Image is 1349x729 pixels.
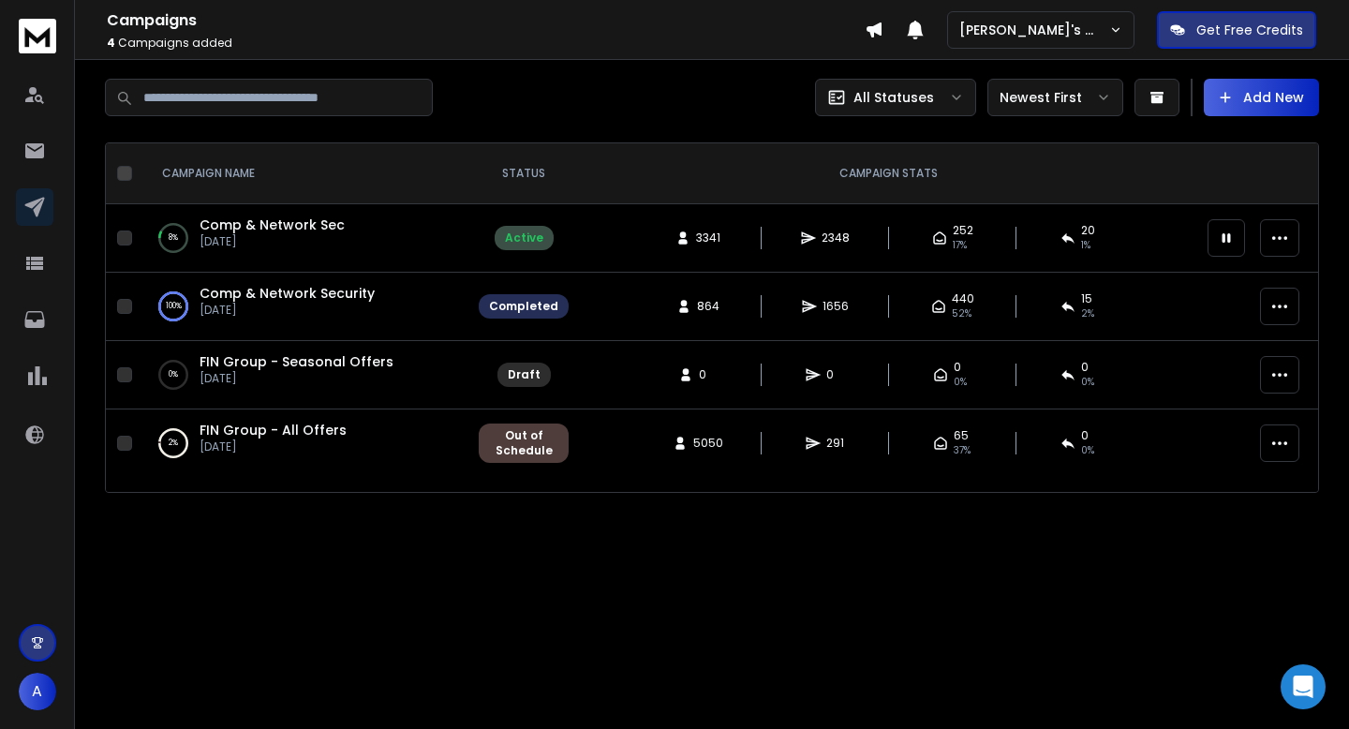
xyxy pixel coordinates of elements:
[1081,291,1092,306] span: 15
[166,297,182,316] p: 100 %
[107,35,115,51] span: 4
[1081,375,1094,390] span: 0%
[959,21,1109,39] p: [PERSON_NAME]'s Workspace
[19,673,56,710] button: A
[169,365,178,384] p: 0 %
[952,291,974,306] span: 440
[954,443,971,458] span: 37 %
[822,231,850,245] span: 2348
[853,88,934,107] p: All Statuses
[140,273,467,341] td: 100%Comp & Network Security[DATE]
[200,439,347,454] p: [DATE]
[952,306,971,321] span: 52 %
[19,19,56,53] img: logo
[467,143,580,204] th: STATUS
[696,231,720,245] span: 3341
[953,223,973,238] span: 252
[200,284,375,303] a: Comp & Network Security
[107,9,865,32] h1: Campaigns
[823,299,849,314] span: 1656
[505,231,543,245] div: Active
[200,303,375,318] p: [DATE]
[200,352,393,371] a: FIN Group - Seasonal Offers
[140,409,467,478] td: 2%FIN Group - All Offers[DATE]
[200,234,345,249] p: [DATE]
[987,79,1123,116] button: Newest First
[693,436,723,451] span: 5050
[107,36,865,51] p: Campaigns added
[826,367,845,382] span: 0
[1081,360,1089,375] span: 0
[954,428,969,443] span: 65
[200,216,345,234] a: Comp & Network Sec
[169,229,178,247] p: 8 %
[169,434,178,453] p: 2 %
[140,341,467,409] td: 0%FIN Group - Seasonal Offers[DATE]
[954,360,961,375] span: 0
[826,436,845,451] span: 291
[489,299,558,314] div: Completed
[508,367,541,382] div: Draft
[1081,428,1089,443] span: 0
[954,375,967,390] span: 0%
[200,421,347,439] a: FIN Group - All Offers
[1081,223,1095,238] span: 20
[1196,21,1303,39] p: Get Free Credits
[489,428,558,458] div: Out of Schedule
[200,371,393,386] p: [DATE]
[1081,443,1094,458] span: 0 %
[699,367,718,382] span: 0
[1204,79,1319,116] button: Add New
[140,143,467,204] th: CAMPAIGN NAME
[140,204,467,273] td: 8%Comp & Network Sec[DATE]
[1157,11,1316,49] button: Get Free Credits
[1281,664,1326,709] div: Open Intercom Messenger
[1081,238,1090,253] span: 1 %
[953,238,967,253] span: 17 %
[697,299,719,314] span: 864
[580,143,1196,204] th: CAMPAIGN STATS
[1081,306,1094,321] span: 2 %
